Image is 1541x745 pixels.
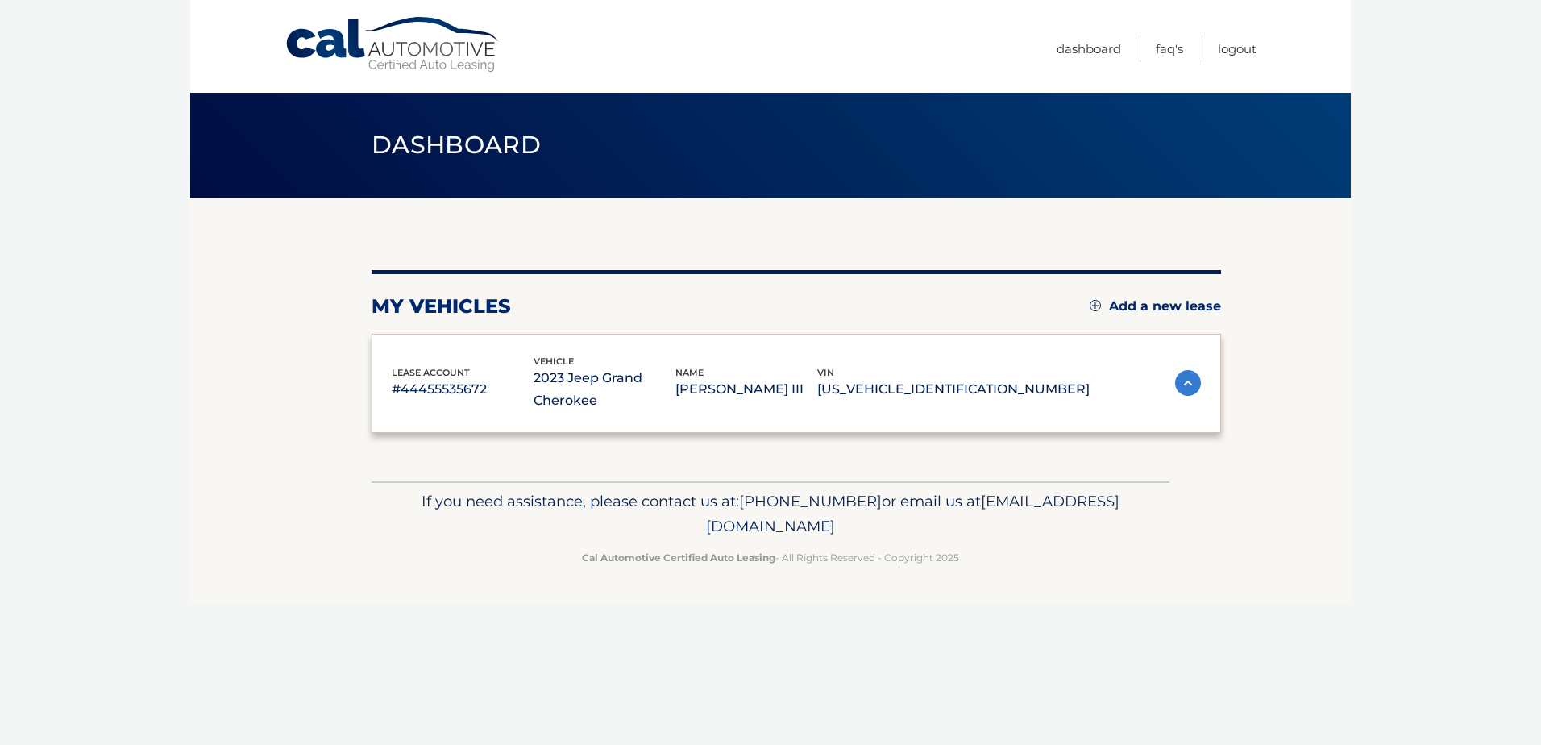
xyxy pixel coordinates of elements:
a: Logout [1218,35,1256,62]
span: lease account [392,367,470,378]
p: 2023 Jeep Grand Cherokee [534,367,675,412]
a: Dashboard [1057,35,1121,62]
a: Add a new lease [1090,298,1221,314]
span: vehicle [534,356,574,367]
p: [PERSON_NAME] III [675,378,817,401]
strong: Cal Automotive Certified Auto Leasing [582,551,775,564]
img: add.svg [1090,300,1101,311]
p: - All Rights Reserved - Copyright 2025 [382,549,1159,566]
p: #44455535672 [392,378,534,401]
p: If you need assistance, please contact us at: or email us at [382,489,1159,540]
a: Cal Automotive [285,16,502,73]
span: [PHONE_NUMBER] [739,492,882,510]
a: FAQ's [1156,35,1183,62]
h2: my vehicles [372,294,511,318]
span: vin [817,367,834,378]
span: name [675,367,704,378]
span: Dashboard [372,130,541,160]
img: accordion-active.svg [1175,370,1201,396]
p: [US_VEHICLE_IDENTIFICATION_NUMBER] [817,378,1090,401]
